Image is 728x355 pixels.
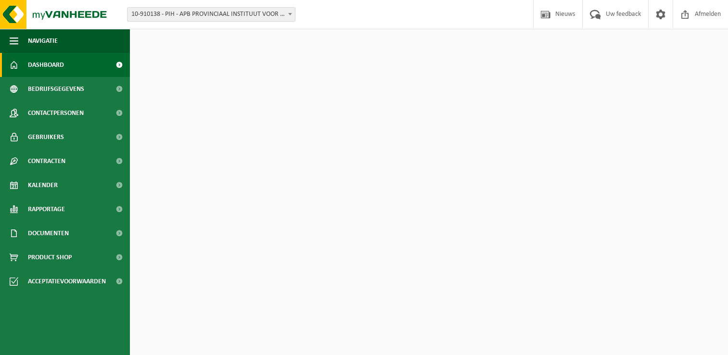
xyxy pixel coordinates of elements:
span: Rapportage [28,197,65,221]
span: Documenten [28,221,69,245]
span: Bedrijfsgegevens [28,77,84,101]
span: Contracten [28,149,65,173]
span: 10-910138 - PIH - APB PROVINCIAAL INSTITUUT VOOR HYGIENE - ANTWERPEN [127,7,295,22]
span: Dashboard [28,53,64,77]
span: 10-910138 - PIH - APB PROVINCIAAL INSTITUUT VOOR HYGIENE - ANTWERPEN [128,8,295,21]
span: Acceptatievoorwaarden [28,269,106,293]
span: Contactpersonen [28,101,84,125]
span: Gebruikers [28,125,64,149]
span: Navigatie [28,29,58,53]
span: Kalender [28,173,58,197]
span: Product Shop [28,245,72,269]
